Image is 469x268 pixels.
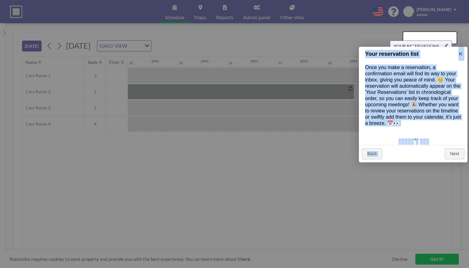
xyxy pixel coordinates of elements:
a: Back [362,148,382,160]
div: Once you make a reservation, a confirmation email will find its way to your inbox, giving you pea... [359,58,467,133]
a: Next [445,148,464,160]
button: YOUR RESERVATIONS [390,41,452,51]
a: × [453,47,467,61]
h1: Your reservation list [365,50,452,58]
